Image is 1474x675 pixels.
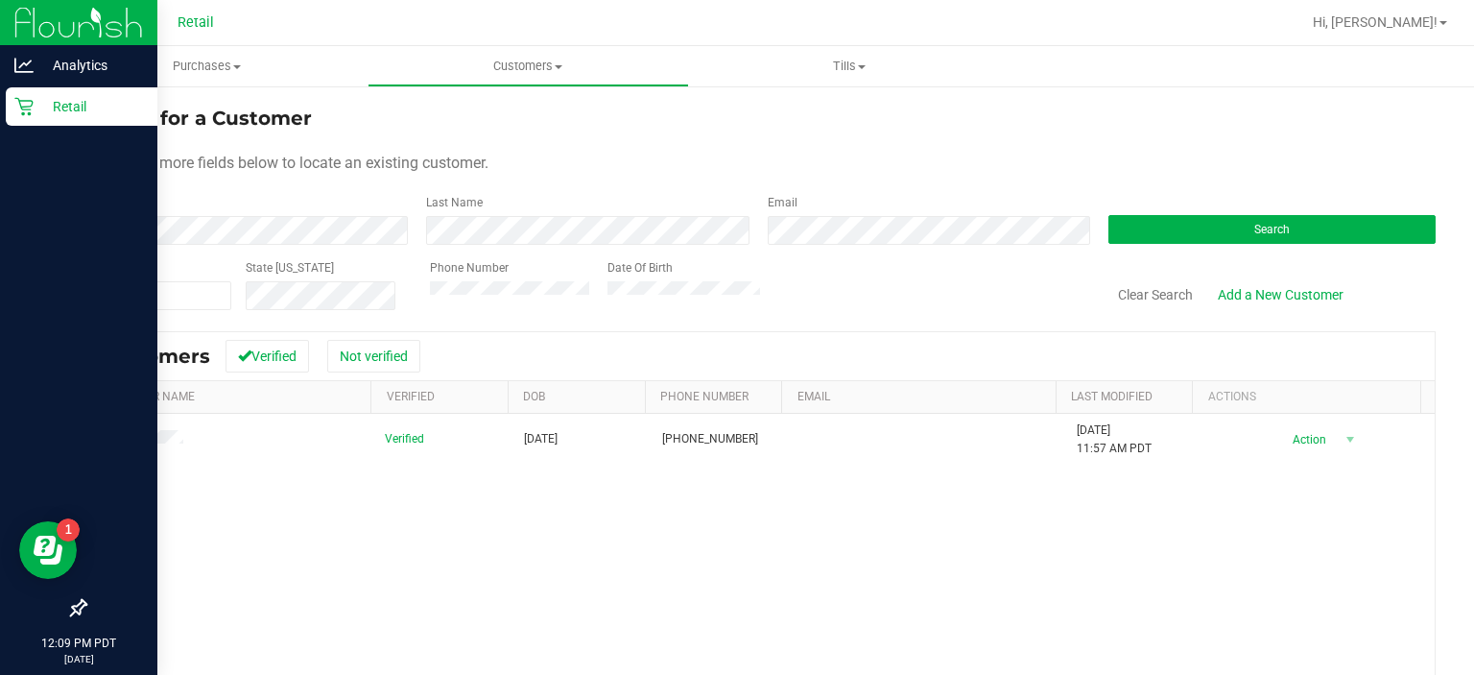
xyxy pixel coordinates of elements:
span: Use one or more fields below to locate an existing customer. [84,154,488,172]
p: Analytics [34,54,149,77]
span: [PHONE_NUMBER] [662,430,758,448]
a: Customers [368,46,689,86]
span: Customers [368,58,688,75]
iframe: Resource center unread badge [57,518,80,542]
span: Purchases [46,58,368,75]
button: Clear Search [1105,278,1205,311]
a: Tills [689,46,1010,86]
span: Tills [690,58,1010,75]
span: Action [1276,426,1339,453]
button: Not verified [327,340,420,373]
button: Verified [226,340,309,373]
span: [DATE] 11:57 AM PDT [1077,422,1152,458]
p: 12:09 PM PDT [9,635,149,652]
a: Email [797,390,830,403]
label: State [US_STATE] [246,259,334,277]
span: select [1339,426,1363,453]
label: Date Of Birth [607,259,673,277]
inline-svg: Analytics [14,56,34,75]
span: Hi, [PERSON_NAME]! [1313,14,1438,30]
div: Actions [1208,390,1414,403]
label: Last Name [426,194,483,211]
iframe: Resource center [19,521,77,579]
span: [DATE] [524,430,558,448]
button: Search [1108,215,1436,244]
label: Email [768,194,797,211]
span: Search for a Customer [84,107,312,130]
a: DOB [523,390,545,403]
p: Retail [34,95,149,118]
inline-svg: Retail [14,97,34,116]
a: Last Modified [1071,390,1153,403]
a: Add a New Customer [1205,278,1356,311]
span: Retail [178,14,214,31]
p: [DATE] [9,652,149,666]
span: Verified [385,430,424,448]
a: Verified [387,390,435,403]
label: Phone Number [430,259,509,277]
a: Purchases [46,46,368,86]
span: Search [1254,223,1290,236]
a: Phone Number [660,390,749,403]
